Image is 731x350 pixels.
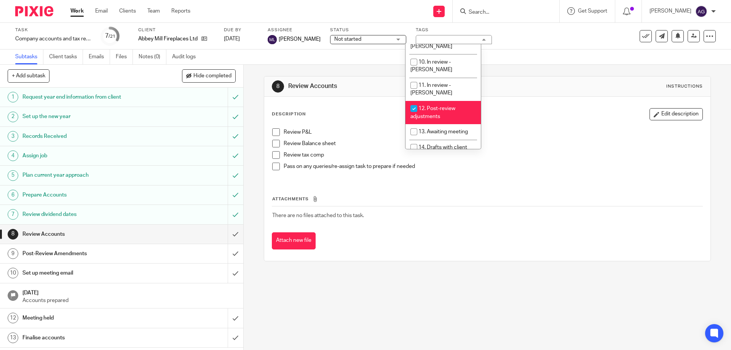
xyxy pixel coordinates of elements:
[22,189,154,201] h1: Prepare Accounts
[22,332,154,344] h1: Finalise accounts
[49,50,83,64] a: Client tasks
[22,150,154,161] h1: Assign job
[268,27,321,33] label: Assignee
[272,111,306,117] p: Description
[272,80,284,93] div: 8
[8,313,18,323] div: 12
[330,27,406,33] label: Status
[268,35,277,44] img: svg%3E
[15,27,91,33] label: Task
[416,27,492,33] label: Tags
[139,50,166,64] a: Notes (0)
[468,9,536,16] input: Search
[410,59,452,73] span: 10. In review - [PERSON_NAME]
[182,69,236,82] button: Hide completed
[650,7,691,15] p: [PERSON_NAME]
[418,145,467,150] span: 14. Drafts with client
[272,232,316,249] button: Attach new file
[116,50,133,64] a: Files
[284,128,702,136] p: Review P&L
[89,50,110,64] a: Emails
[147,7,160,15] a: Team
[8,332,18,343] div: 13
[8,209,18,220] div: 7
[105,32,115,40] div: 7
[410,83,452,96] span: 11. In review - [PERSON_NAME]
[410,106,455,119] span: 12. Post-review adjustments
[272,197,309,201] span: Attachments
[15,6,53,16] img: Pixie
[22,169,154,181] h1: Plan current year approach
[8,131,18,142] div: 3
[22,209,154,220] h1: Review dividend dates
[8,229,18,240] div: 8
[8,112,18,122] div: 2
[109,34,115,38] small: /21
[22,131,154,142] h1: Records Received
[8,92,18,102] div: 1
[418,129,468,134] span: 13. Awaiting meeting
[119,7,136,15] a: Clients
[224,27,258,33] label: Due by
[22,312,154,324] h1: Meeting held
[15,50,43,64] a: Subtasks
[224,36,240,42] span: [DATE]
[284,151,702,159] p: Review tax comp
[334,37,361,42] span: Not started
[22,229,154,240] h1: Review Accounts
[22,267,154,279] h1: Set up meeting email
[8,150,18,161] div: 4
[578,8,607,14] span: Get Support
[138,35,198,43] p: Abbey Mill Fireplaces Ltd
[288,82,504,90] h1: Review Accounts
[8,190,18,200] div: 6
[8,268,18,278] div: 10
[171,7,190,15] a: Reports
[284,163,702,170] p: Pass on any queries/re-assign task to prepare if needed
[138,27,214,33] label: Client
[8,69,49,82] button: + Add subtask
[8,170,18,181] div: 5
[172,50,201,64] a: Audit logs
[279,35,321,43] span: [PERSON_NAME]
[22,91,154,103] h1: Request year end information from client
[70,7,84,15] a: Work
[284,140,702,147] p: Review Balance sheet
[22,297,236,304] p: Accounts prepared
[95,7,108,15] a: Email
[193,73,231,79] span: Hide completed
[22,111,154,122] h1: Set up the new year
[15,35,91,43] div: Company accounts and tax return
[666,83,703,89] div: Instructions
[272,213,364,218] span: There are no files attached to this task.
[650,108,703,120] button: Edit description
[22,287,236,297] h1: [DATE]
[22,248,154,259] h1: Post-Review Amendments
[8,248,18,259] div: 9
[695,5,707,18] img: svg%3E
